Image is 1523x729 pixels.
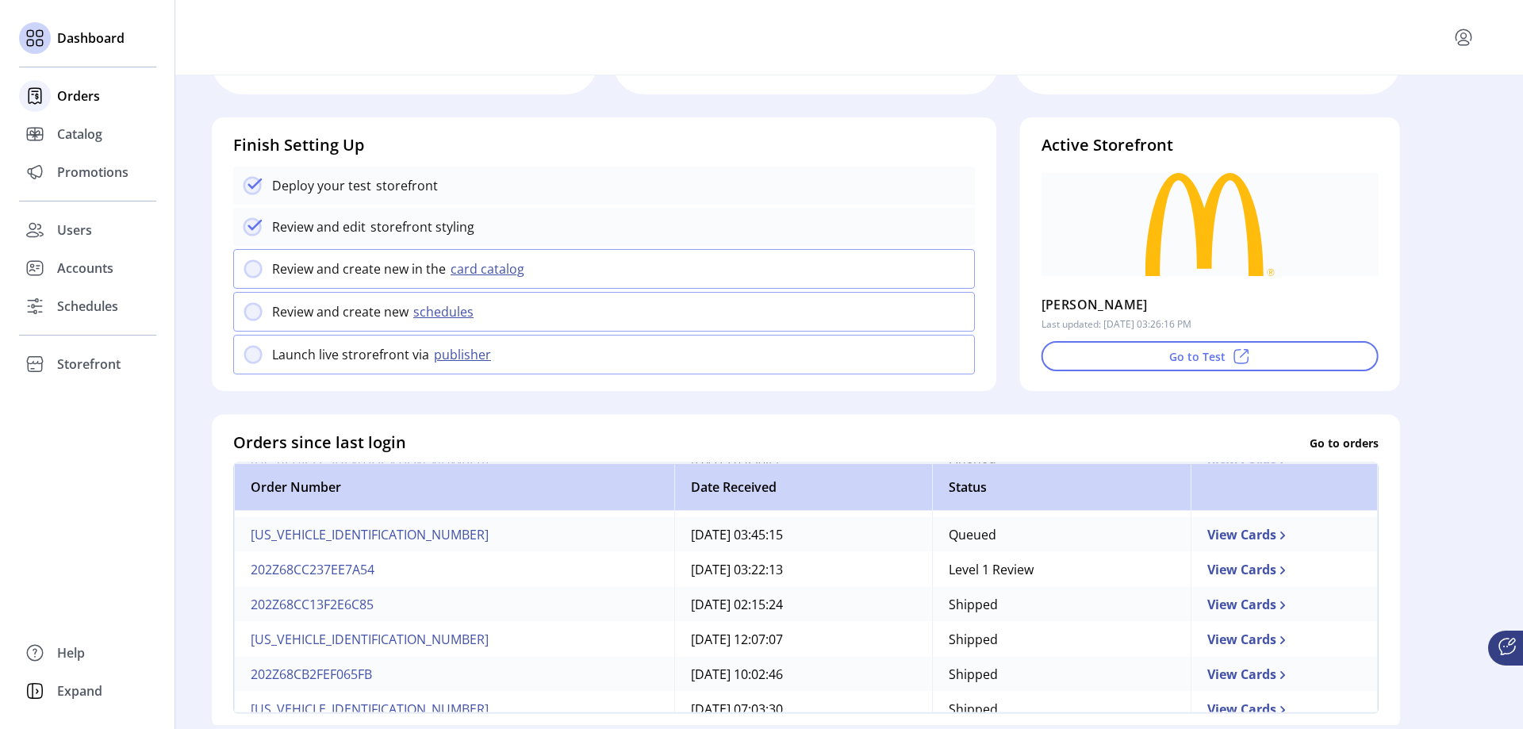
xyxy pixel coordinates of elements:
[272,259,446,278] p: Review and create new in the
[932,552,1191,587] td: Level 1 Review
[234,552,674,587] td: 202Z68CC237EE7A54
[1310,434,1379,451] p: Go to orders
[674,517,933,552] td: [DATE] 03:45:15
[1191,552,1378,587] td: View Cards
[409,302,483,321] button: schedules
[932,622,1191,657] td: Shipped
[272,302,409,321] p: Review and create new
[57,163,129,182] span: Promotions
[57,355,121,374] span: Storefront
[674,587,933,622] td: [DATE] 02:15:24
[371,176,438,195] p: storefront
[57,125,102,144] span: Catalog
[932,517,1191,552] td: Queued
[57,29,125,48] span: Dashboard
[234,463,674,511] th: Order Number
[1191,517,1378,552] td: View Cards
[234,692,674,727] td: [US_VEHICLE_IDENTIFICATION_NUMBER]
[1191,692,1378,727] td: View Cards
[674,622,933,657] td: [DATE] 12:07:07
[1042,133,1379,157] h4: Active Storefront
[1451,25,1476,50] button: menu
[234,517,674,552] td: [US_VEHICLE_IDENTIFICATION_NUMBER]
[932,463,1191,511] th: Status
[57,86,100,106] span: Orders
[674,692,933,727] td: [DATE] 07:03:30
[233,431,406,455] h4: Orders since last login
[932,657,1191,692] td: Shipped
[366,217,474,236] p: storefront styling
[234,587,674,622] td: 202Z68CC13F2E6C85
[429,345,501,364] button: publisher
[1042,317,1191,332] p: Last updated: [DATE] 03:26:16 PM
[234,657,674,692] td: 202Z68CB2FEF065FB
[674,552,933,587] td: [DATE] 03:22:13
[674,657,933,692] td: [DATE] 10:02:46
[932,587,1191,622] td: Shipped
[272,345,429,364] p: Launch live strorefront via
[674,463,933,511] th: Date Received
[233,133,975,157] h4: Finish Setting Up
[932,692,1191,727] td: Shipped
[1191,622,1378,657] td: View Cards
[57,643,85,662] span: Help
[1042,292,1148,317] p: [PERSON_NAME]
[272,217,366,236] p: Review and edit
[272,176,371,195] p: Deploy your test
[57,221,92,240] span: Users
[1191,587,1378,622] td: View Cards
[446,259,534,278] button: card catalog
[1191,657,1378,692] td: View Cards
[57,259,113,278] span: Accounts
[57,681,102,700] span: Expand
[234,622,674,657] td: [US_VEHICLE_IDENTIFICATION_NUMBER]
[1042,341,1379,371] button: Go to Test
[57,297,118,316] span: Schedules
